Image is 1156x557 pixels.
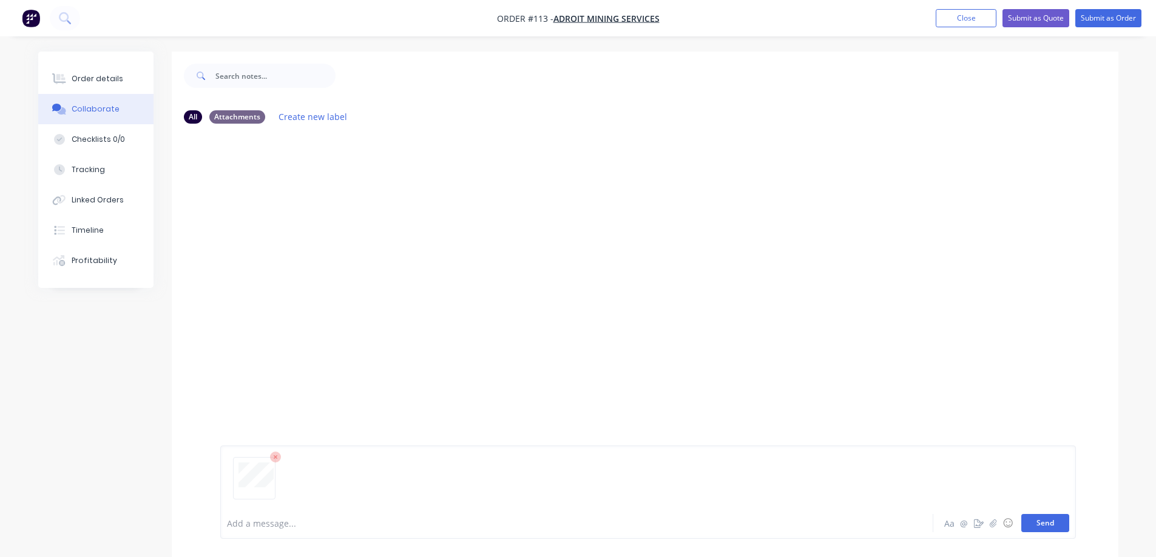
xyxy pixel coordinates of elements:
[1001,516,1015,530] button: ☺
[72,134,125,145] div: Checklists 0/0
[72,255,117,266] div: Profitability
[38,94,154,124] button: Collaborate
[957,516,972,530] button: @
[72,73,123,84] div: Order details
[38,215,154,245] button: Timeline
[72,164,105,175] div: Tracking
[936,9,996,27] button: Close
[553,13,660,24] a: Adroit mining services
[497,13,553,24] span: Order #113 -
[272,108,354,125] button: Create new label
[184,110,202,124] div: All
[72,104,120,115] div: Collaborate
[209,110,265,124] div: Attachments
[942,516,957,530] button: Aa
[38,64,154,94] button: Order details
[38,155,154,185] button: Tracking
[38,124,154,155] button: Checklists 0/0
[1002,9,1069,27] button: Submit as Quote
[38,245,154,276] button: Profitability
[1021,514,1069,532] button: Send
[1075,9,1141,27] button: Submit as Order
[38,185,154,215] button: Linked Orders
[22,9,40,27] img: Factory
[72,225,104,236] div: Timeline
[215,64,336,88] input: Search notes...
[72,195,124,205] div: Linked Orders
